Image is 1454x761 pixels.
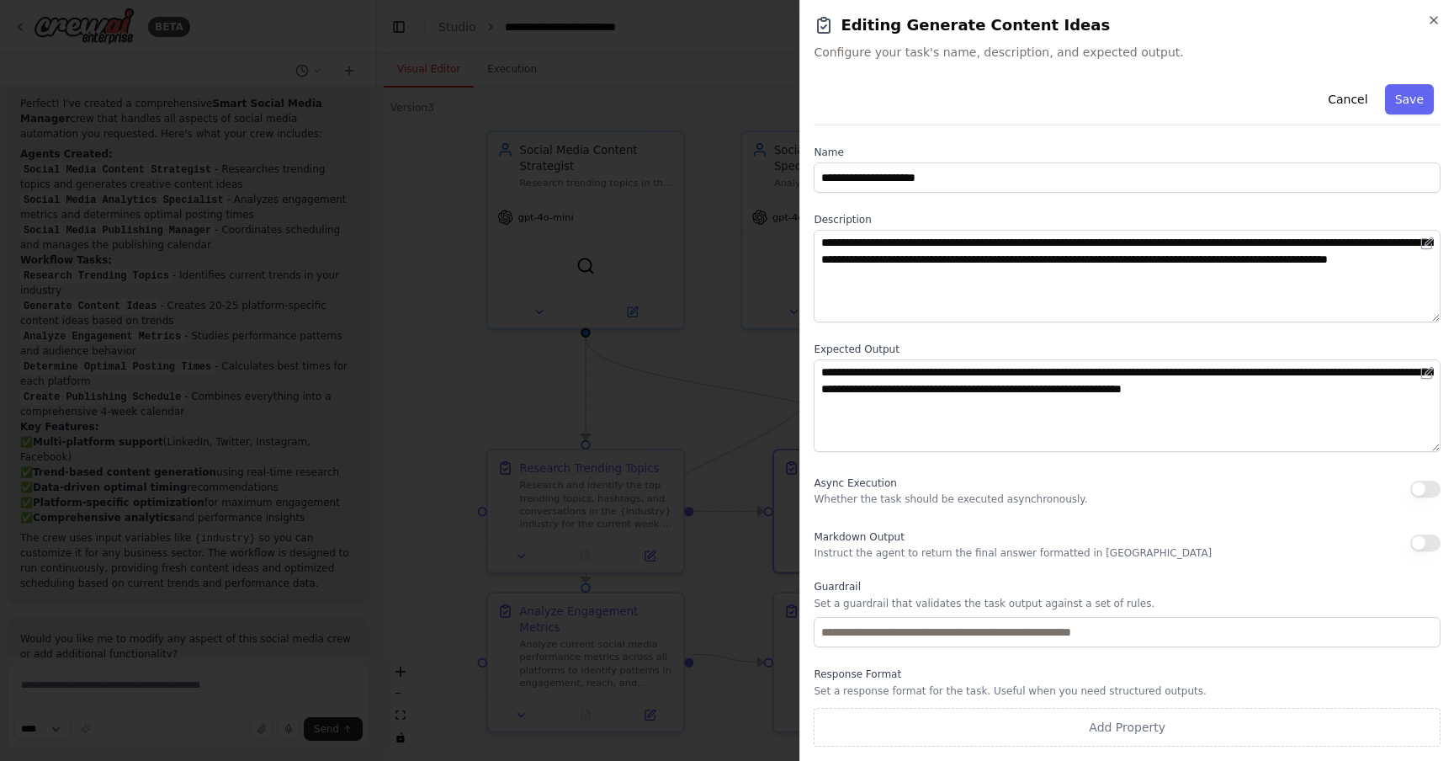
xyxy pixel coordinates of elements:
label: Guardrail [814,580,1441,593]
label: Response Format [814,668,1441,681]
p: Whether the task should be executed asynchronously. [814,492,1087,506]
span: Configure your task's name, description, and expected output. [814,44,1441,61]
span: Markdown Output [814,531,904,543]
button: Save [1385,84,1434,114]
label: Expected Output [814,343,1441,356]
button: Open in editor [1417,363,1437,383]
button: Cancel [1318,84,1377,114]
p: Instruct the agent to return the final answer formatted in [GEOGRAPHIC_DATA] [814,546,1212,560]
h2: Editing Generate Content Ideas [814,13,1441,37]
button: Open in editor [1417,233,1437,253]
label: Description [814,213,1441,226]
p: Set a guardrail that validates the task output against a set of rules. [814,597,1441,610]
button: Add Property [814,708,1441,747]
p: Set a response format for the task. Useful when you need structured outputs. [814,684,1441,698]
label: Name [814,146,1441,159]
span: Async Execution [814,477,896,489]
